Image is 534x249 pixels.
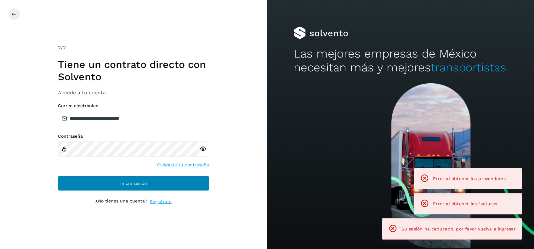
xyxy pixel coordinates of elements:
[294,47,507,75] h2: Las mejores empresas de México necesitan más y mejores
[58,176,209,191] button: Inicia sesión
[157,162,209,168] a: Olvidaste tu contraseña
[58,103,209,108] label: Correo electrónico
[95,198,147,205] p: ¿No tienes una cuenta?
[58,90,209,96] h3: Accede a tu cuenta
[58,45,61,51] span: 2
[150,198,172,205] a: Regístrate
[58,58,209,83] h1: Tiene un contrato directo con Solvento
[120,181,147,185] span: Inicia sesión
[401,226,517,231] span: Su sesión ha caducado, por favor vuelva a ingresar.
[58,44,209,52] div: /2
[433,201,497,206] span: Error al obtener las facturas
[58,134,209,139] label: Contraseña
[433,176,506,181] span: Error al obtener los proveedores
[431,61,506,74] span: transportistas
